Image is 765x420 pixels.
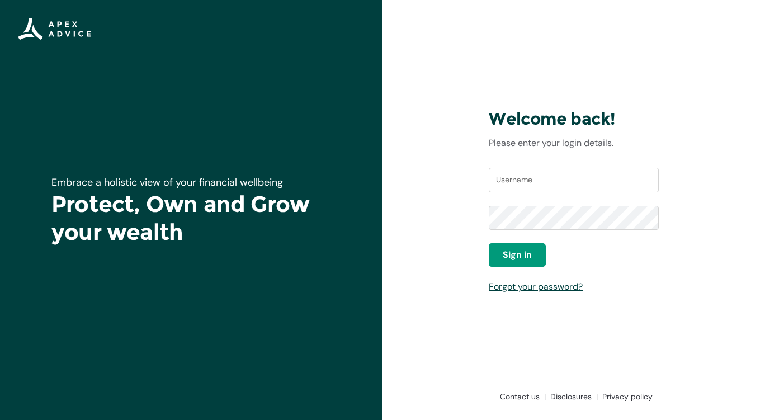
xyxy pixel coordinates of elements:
[489,168,659,192] input: Username
[489,108,659,130] h3: Welcome back!
[489,281,583,292] a: Forgot your password?
[503,248,532,262] span: Sign in
[598,391,653,402] a: Privacy policy
[546,391,598,402] a: Disclosures
[51,176,283,189] span: Embrace a holistic view of your financial wellbeing
[489,136,659,150] p: Please enter your login details.
[51,190,331,246] h1: Protect, Own and Grow your wealth
[495,391,546,402] a: Contact us
[489,243,546,267] button: Sign in
[18,18,91,40] img: Apex Advice Group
